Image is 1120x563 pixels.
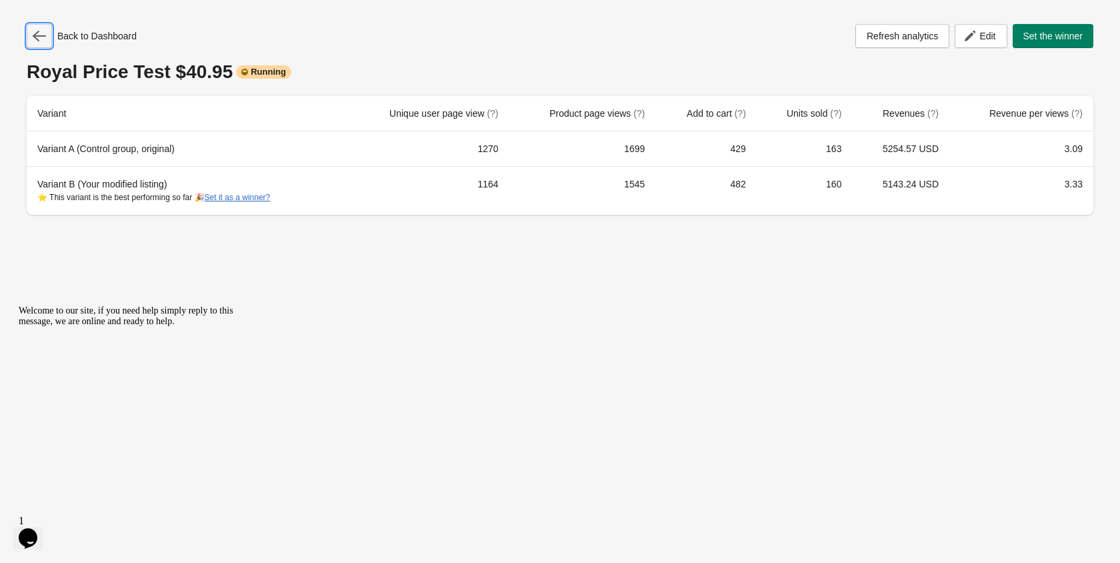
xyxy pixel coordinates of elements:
span: Welcome to our site, if you need help simply reply to this message, we are online and ready to help. [5,5,220,26]
td: 429 [655,131,756,166]
span: Revenue per views [989,108,1083,119]
span: (?) [1071,108,1083,119]
div: Welcome to our site, if you need help simply reply to this message, we are online and ready to help. [5,5,245,27]
td: 160 [757,166,853,215]
button: Set the winner [1013,24,1094,48]
div: Royal Price Test $40.95 [27,61,1093,83]
span: Revenues [883,108,939,119]
span: Product page views [549,108,645,119]
td: 1164 [345,166,509,215]
span: Edit [979,31,995,41]
span: Set the winner [1023,31,1083,41]
button: Refresh analytics [855,24,949,48]
td: 1545 [509,166,656,215]
div: ⭐ This variant is the best performing so far 🎉 [37,191,335,204]
span: (?) [633,108,645,119]
td: 3.33 [949,166,1093,215]
div: Variant B (Your modified listing) [37,177,335,204]
td: 5143.24 USD [852,166,949,215]
td: 482 [655,166,756,215]
span: (?) [735,108,746,119]
iframe: chat widget [13,510,56,550]
td: 3.09 [949,131,1093,166]
td: 1270 [345,131,509,166]
span: (?) [487,108,498,119]
span: (?) [830,108,841,119]
div: Running [236,65,291,79]
span: (?) [927,108,939,119]
span: Unique user page view [389,108,498,119]
td: 163 [757,131,853,166]
button: Set it as a winner? [205,193,271,202]
span: Refresh analytics [867,31,938,41]
th: Variant [27,96,345,131]
button: Edit [955,24,1007,48]
span: Add to cart [687,108,746,119]
span: Units sold [787,108,841,119]
iframe: chat widget [13,300,253,503]
td: 5254.57 USD [852,131,949,166]
div: Variant A (Control group, original) [37,142,335,155]
td: 1699 [509,131,656,166]
div: Back to Dashboard [27,24,137,48]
